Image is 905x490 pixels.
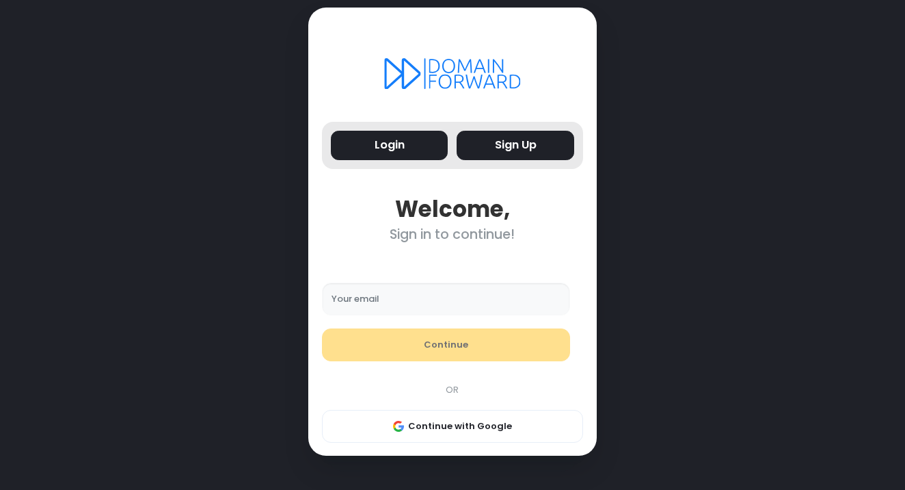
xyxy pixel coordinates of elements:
button: Login [331,131,448,160]
button: Sign Up [457,131,574,160]
button: Continue with Google [322,410,584,443]
div: OR [315,383,590,397]
div: Welcome, [322,196,584,222]
div: Sign in to continue! [322,227,584,242]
